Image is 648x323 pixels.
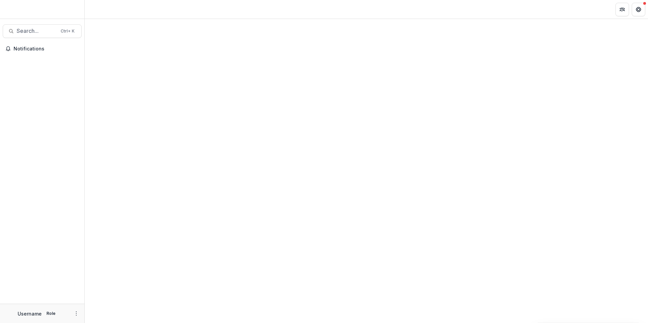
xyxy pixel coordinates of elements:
div: Ctrl + K [59,27,76,35]
button: Search... [3,24,82,38]
p: Role [44,310,58,317]
button: Notifications [3,43,82,54]
nav: breadcrumb [87,4,116,14]
button: More [72,309,80,318]
span: Notifications [14,46,79,52]
span: Search... [17,28,57,34]
p: Username [18,310,42,317]
button: Get Help [632,3,645,16]
button: Partners [615,3,629,16]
